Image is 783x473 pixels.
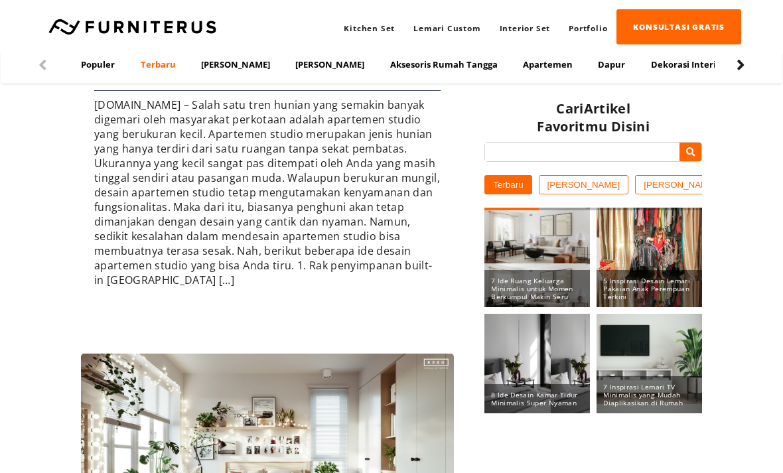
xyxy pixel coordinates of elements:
h1: Artikel [584,100,631,117]
a: [PERSON_NAME] [539,175,629,194]
a: Interior Set [490,11,560,45]
a: [PERSON_NAME] [635,175,725,194]
a: Aksesoris Rumah Tangga [378,46,510,83]
a: Kitchen Set [334,11,404,45]
a: Portfolio [559,11,616,45]
a: [PERSON_NAME] [188,46,283,83]
a: [PERSON_NAME] [283,46,377,83]
a: Terbaru [484,175,532,194]
a: Dekorasi Interior [638,46,738,83]
a: Lemari Custom [404,11,490,45]
a: Populer [68,46,127,83]
div: Cari Favoritmu Disini [484,100,702,135]
a: KONSULTASI GRATIS [616,9,741,44]
a: Terbaru [127,46,188,83]
a: Apartemen [510,46,585,83]
div: [DOMAIN_NAME] – Salah satu tren hunian yang semakin banyak digemari oleh masyarakat perkotaan ada... [94,98,441,287]
a: Dapur [585,46,638,83]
